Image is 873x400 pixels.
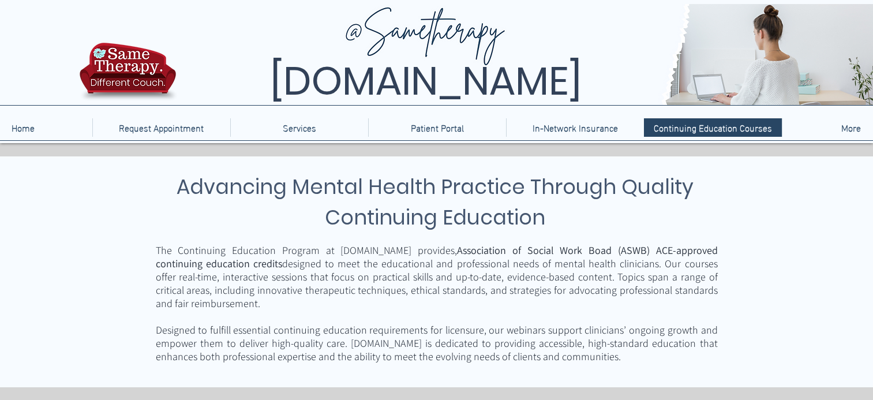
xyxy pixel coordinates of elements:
span: Designed to fulfill essential continuing education requirements for licensure, our webinars suppo... [156,323,718,363]
a: Request Appointment [92,118,230,137]
p: Request Appointment [113,118,209,137]
p: In-Network Insurance [527,118,624,137]
a: In-Network Insurance [506,118,644,137]
p: More [835,118,867,137]
a: Patient Portal [368,118,506,137]
p: Services [277,118,322,137]
p: Patient Portal [405,118,470,137]
p: Home [6,118,40,137]
p: Continuing Education Courses [648,118,778,137]
img: TBH.US [76,41,179,109]
span: The Continuing Education Program at [DOMAIN_NAME] provides, designed to meet the educational and ... [156,244,718,310]
h3: Advancing Mental Health Practice Through Quality Continuing Education [154,171,716,233]
span: [DOMAIN_NAME] [270,54,582,109]
div: Services [230,118,368,137]
a: Continuing Education Courses [644,118,782,137]
span: Association of Social Work Boad (ASWB) ACE-approved continuing education credits [156,244,718,270]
